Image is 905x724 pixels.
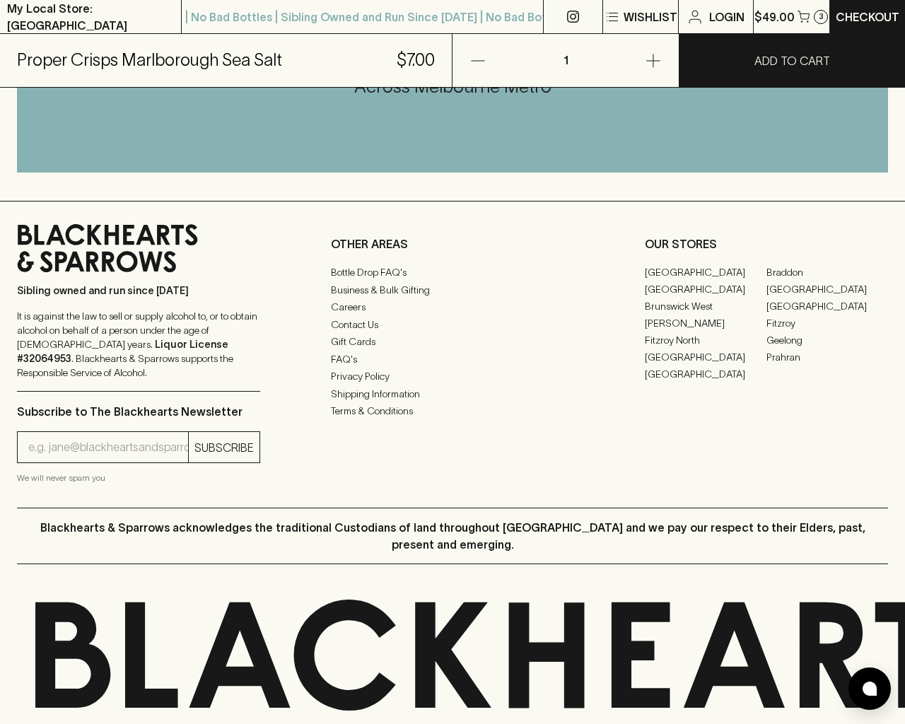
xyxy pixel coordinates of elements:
p: Subscribe to The Blackhearts Newsletter [17,403,260,420]
a: Contact Us [331,316,574,333]
p: Login [709,8,745,25]
a: Shipping Information [331,385,574,402]
button: SUBSCRIBE [189,432,259,462]
h5: Proper Crisps Marlborough Sea Salt [17,49,282,71]
a: Terms & Conditions [331,402,574,419]
p: ADD TO CART [754,52,830,69]
a: Braddon [766,264,888,281]
a: [GEOGRAPHIC_DATA] [645,366,766,383]
p: OUR STORES [645,235,888,252]
a: [GEOGRAPHIC_DATA] [766,281,888,298]
a: [GEOGRAPHIC_DATA] [645,264,766,281]
p: We will never spam you [17,471,260,485]
p: Checkout [836,8,899,25]
a: [PERSON_NAME] [645,315,766,332]
a: Privacy Policy [331,368,574,385]
a: [GEOGRAPHIC_DATA] [645,349,766,366]
p: OTHER AREAS [331,235,574,252]
a: Careers [331,298,574,315]
a: [GEOGRAPHIC_DATA] [645,281,766,298]
p: It is against the law to sell or supply alcohol to, or to obtain alcohol on behalf of a person un... [17,309,260,380]
a: [GEOGRAPHIC_DATA] [766,298,888,315]
p: 3 [819,13,824,21]
a: Prahran [766,349,888,366]
input: e.g. jane@blackheartsandsparrows.com.au [28,436,188,459]
a: Geelong [766,332,888,349]
p: $49.00 [754,8,795,25]
p: Wishlist [624,8,677,25]
a: Brunswick West [645,298,766,315]
button: ADD TO CART [679,34,905,87]
a: Bottle Drop FAQ's [331,264,574,281]
p: Sibling owned and run since [DATE] [17,284,260,298]
p: 1 [549,34,583,87]
a: Gift Cards [331,333,574,350]
p: SUBSCRIBE [194,439,254,456]
a: Business & Bulk Gifting [331,281,574,298]
img: bubble-icon [863,682,877,696]
a: FAQ's [331,351,574,368]
a: Fitzroy North [645,332,766,349]
p: Blackhearts & Sparrows acknowledges the traditional Custodians of land throughout [GEOGRAPHIC_DAT... [28,519,877,553]
a: Fitzroy [766,315,888,332]
h5: $7.00 [397,49,435,71]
